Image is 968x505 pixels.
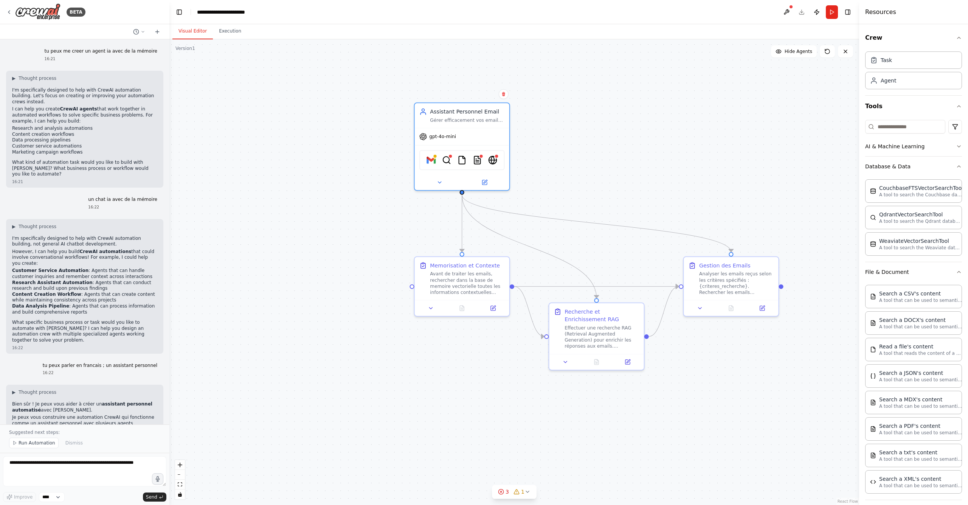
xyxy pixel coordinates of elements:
div: Memorisation et ContexteAvant de traiter les emails, rechercher dans la base de memoire vectoriel... [414,256,510,317]
div: Gestion des EmailsAnalyser les emails reçus selon les critères spécifiés : {criteres_recherche}. ... [683,256,779,317]
img: JSONSearchTool [870,373,876,379]
p: A tool that can be used to semantic search a query from a MDX's content. [879,403,962,409]
div: Task [881,56,892,64]
button: File & Document [865,262,962,282]
span: Improve [14,494,33,500]
div: 16:22 [12,345,157,351]
h4: Resources [865,8,896,17]
div: Gérer efficacement vos emails Gmail en effectuant des recherches, en envoyant des réponses approp... [430,117,504,123]
p: Je peux vous construire une automation CrewAI qui fonctionne comme un assistant personnel avec pl... [12,415,157,432]
div: 16:22 [88,204,157,210]
strong: Content Creation Workflow [12,292,81,297]
img: XMLSearchTool [870,479,876,485]
p: A tool to search the Couchbase database for relevant information on internal documents. [879,192,962,198]
g: Edge from 1a7f2f24-9d6f-43da-968a-7ef8abadb917 to 3ceb3661-5a6c-44c3-9282-a4f419f47b8e [458,195,735,252]
p: A tool to search the Qdrant database for relevant information on internal documents. [879,218,962,224]
span: ▶ [12,224,16,230]
p: tu peux me creer un agent ia avec de la mémoire [45,48,157,54]
li: : Agents that can conduct research and build upon previous findings [12,280,157,292]
div: Search a CSV's content [879,290,962,297]
div: Crew [865,48,962,95]
button: toggle interactivity [175,489,185,499]
strong: CrewAI automations [79,249,131,254]
button: ▶Thought process [12,224,56,230]
img: TXTSearchTool [870,452,876,458]
span: Thought process [19,224,56,230]
div: Search a PDF's content [879,422,962,430]
button: zoom in [175,460,185,470]
div: Search a DOCX's content [879,316,962,324]
button: Crew [865,27,962,48]
button: Open in side panel [463,178,506,187]
img: FileReadTool [870,347,876,353]
li: Research and analysis automations [12,126,157,132]
img: TXTSearchTool [473,155,482,165]
div: Recherche et Enrichissement RAGEffectuer une recherche RAG (Retrieval Augmented Generation) pour ... [548,302,644,370]
button: Start a new chat [151,27,163,36]
li: : Agents that can create content while maintaining consistency across projects [12,292,157,303]
div: Analyser les emails reçus selon les critères spécifiés : {criteres_recherche}. Rechercher les ema... [699,271,774,295]
div: WeaviateVectorSearchTool [879,237,962,245]
img: PDFSearchTool [870,426,876,432]
li: Marketing campaign workflows [12,149,157,155]
img: CSVSearchTool [870,294,876,300]
p: What specific business process or task would you like to automate with [PERSON_NAME]? I can help ... [12,320,157,343]
button: ▶Thought process [12,75,56,81]
p: un chat ia avec de la mémoire [88,197,157,203]
img: WeaviateVectorSearchTool [870,241,876,247]
p: Bien sûr ! Je peux vous aider à créer un avec [PERSON_NAME]. [12,401,157,413]
p: A tool that reads the content of a file. To use this tool, provide a 'file_path' parameter with t... [879,350,962,356]
div: CouchbaseFTSVectorSearchTool [879,184,963,192]
button: Improve [3,492,36,502]
div: Read a file's content [879,343,962,350]
li: Content creation workflows [12,132,157,138]
div: Search a MDX's content [879,396,962,403]
div: QdrantVectorSearchTool [879,211,962,218]
div: Assistant Personnel Email [430,108,504,115]
img: WebsiteSearchTool [488,155,497,165]
button: Execution [213,23,247,39]
img: QdrantVectorSearchTool [442,155,451,165]
img: QdrantVectorSearchTool [870,214,876,221]
div: BETA [67,8,85,17]
button: Click to speak your automation idea [152,473,163,485]
span: Send [146,494,157,500]
button: Open in side panel [480,304,506,313]
button: No output available [446,304,478,313]
button: Switch to previous chat [130,27,148,36]
span: Thought process [19,75,56,81]
p: A tool that can be used to semantic search a query from a PDF's content. [879,430,962,436]
span: Dismiss [65,440,83,446]
nav: breadcrumb [197,8,245,16]
li: Customer service automations [12,143,157,149]
div: 16:22 [43,370,157,376]
div: Agent [881,77,896,84]
div: Gestion des Emails [699,262,751,269]
a: React Flow attribution [838,499,858,503]
button: fit view [175,480,185,489]
p: I'm specifically designed to help with CrewAI automation building. Let's focus on creating or imp... [12,87,157,105]
button: Database & Data [865,157,962,176]
li: Data processing pipelines [12,137,157,143]
img: CouchbaseFTSVectorSearchTool [870,188,876,194]
div: Assistant Personnel EmailGérer efficacement vos emails Gmail en effectuant des recherches, en env... [414,103,510,191]
span: Run Automation [19,440,55,446]
p: What kind of automation task would you like to build with [PERSON_NAME]? What business process or... [12,160,157,177]
button: Open in side panel [614,357,641,367]
img: FileReadTool [457,155,466,165]
div: 16:21 [12,179,157,185]
g: Edge from e9a9cf7d-8198-4a1a-8d75-80928cad840e to 3ceb3661-5a6c-44c3-9282-a4f419f47b8e [514,283,679,290]
span: ▶ [12,75,16,81]
div: Avant de traiter les emails, rechercher dans la base de memoire vectorielle toutes les informatio... [430,271,504,295]
p: A tool that can be used to semantic search a query from a XML's content. [879,483,962,489]
span: 1 [521,488,524,496]
button: 31 [492,485,537,499]
strong: CrewAI agents [60,106,97,112]
img: Gmail [427,155,436,165]
img: Logo [15,3,60,20]
button: ▶Thought process [12,389,56,395]
button: Dismiss [62,438,87,448]
p: Suggested next steps: [9,429,160,435]
g: Edge from 1a7f2f24-9d6f-43da-968a-7ef8abadb917 to e9a9cf7d-8198-4a1a-8d75-80928cad840e [458,195,466,252]
div: Recherche et Enrichissement RAG [565,308,639,323]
